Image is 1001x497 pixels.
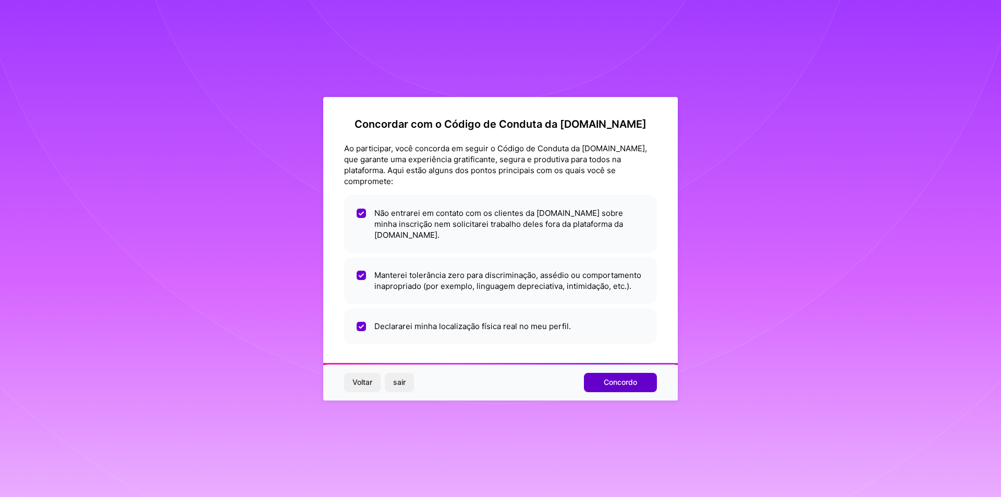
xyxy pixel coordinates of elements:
font: Manterei tolerância zero para discriminação, assédio ou comportamento inapropriado (por exemplo, ... [374,270,641,291]
font: Concordar com o Código de Conduta da [DOMAIN_NAME] [355,118,646,130]
font: Voltar [352,378,372,386]
button: Concordo [584,373,657,392]
font: Não entrarei em contato com os clientes da [DOMAIN_NAME] sobre minha inscrição nem solicitarei tr... [374,208,623,240]
font: Ao participar, você concorda em seguir o Código de Conduta da [DOMAIN_NAME], que garante uma expe... [344,143,647,186]
button: Voltar [344,373,381,392]
font: sair [393,378,406,386]
button: sair [385,373,414,392]
font: Declararei minha localização física real no meu perfil. [374,321,571,331]
font: Concordo [604,378,637,386]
